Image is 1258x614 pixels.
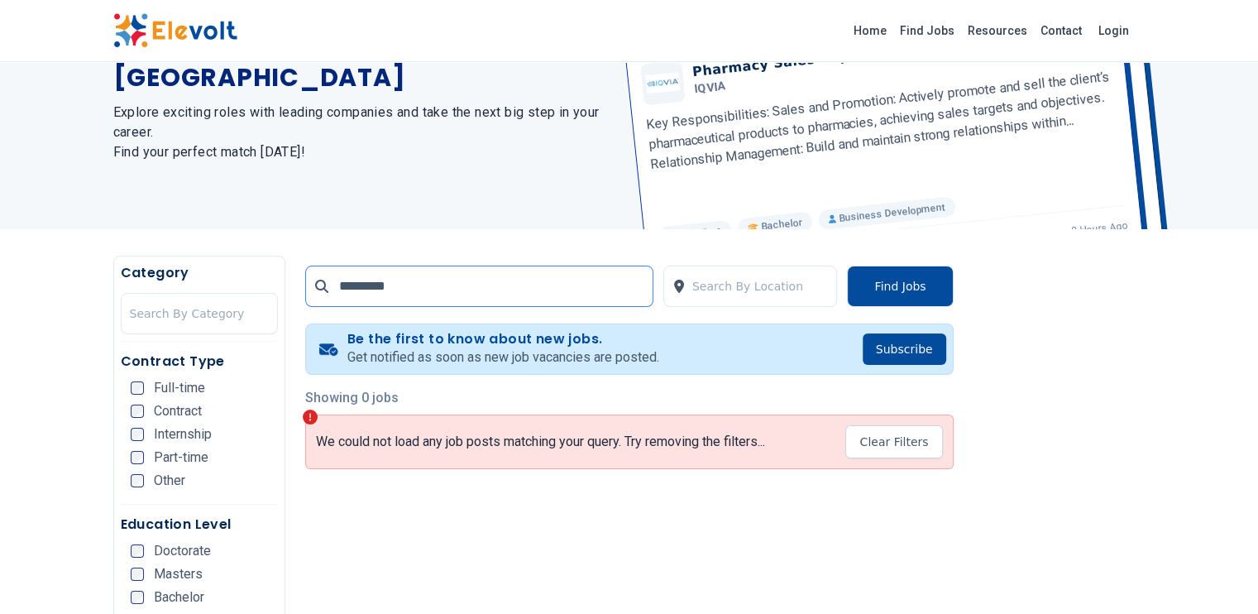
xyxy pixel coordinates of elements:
[131,544,144,558] input: Doctorate
[845,425,942,458] button: Clear Filters
[131,451,144,464] input: Part-time
[113,33,610,93] h1: The Latest Jobs in [GEOGRAPHIC_DATA]
[121,352,278,372] h5: Contract Type
[131,568,144,581] input: Masters
[154,568,203,581] span: Masters
[863,333,946,365] button: Subscribe
[121,515,278,535] h5: Education Level
[347,331,659,348] h4: Be the first to know about new jobs.
[154,451,208,464] span: Part-time
[131,405,144,418] input: Contract
[131,474,144,487] input: Other
[305,388,954,408] p: Showing 0 jobs
[131,591,144,604] input: Bachelor
[121,263,278,283] h5: Category
[893,17,961,44] a: Find Jobs
[113,103,610,162] h2: Explore exciting roles with leading companies and take the next big step in your career. Find you...
[1088,14,1139,47] a: Login
[847,17,893,44] a: Home
[154,474,185,487] span: Other
[961,17,1034,44] a: Resources
[154,405,202,418] span: Contract
[154,591,204,604] span: Bachelor
[347,348,659,367] p: Get notified as soon as new job vacancies are posted.
[1175,535,1258,614] iframe: Chat Widget
[1034,17,1088,44] a: Contact
[154,381,205,395] span: Full-time
[154,544,211,558] span: Doctorate
[847,266,953,307] button: Find Jobs
[131,428,144,441] input: Internship
[316,434,765,450] p: We could not load any job posts matching your query. Try removing the filters...
[113,13,237,48] img: Elevolt
[154,428,212,441] span: Internship
[131,381,144,395] input: Full-time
